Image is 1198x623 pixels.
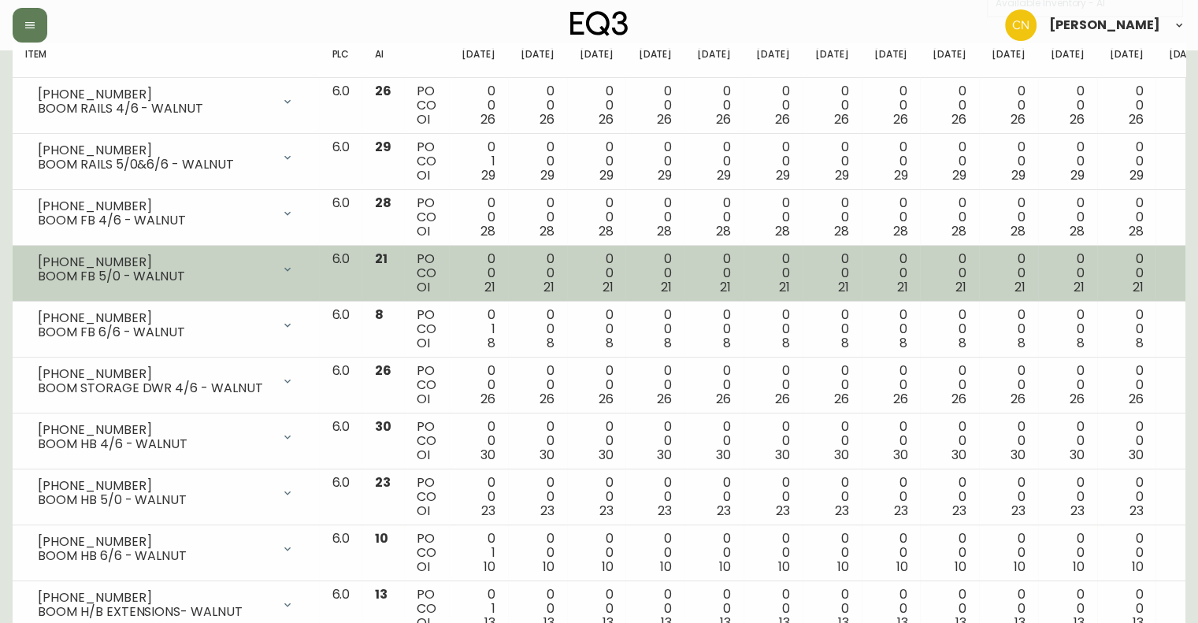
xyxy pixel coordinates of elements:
span: 26 [892,390,907,408]
div: 0 0 [815,196,849,239]
div: 0 0 [874,532,908,574]
span: 28 [834,222,849,240]
span: 28 [657,222,672,240]
span: 26 [775,390,790,408]
div: 0 0 [638,364,672,406]
div: 0 0 [521,84,554,127]
div: 0 0 [1110,140,1144,183]
span: 8 [547,334,554,352]
div: 0 0 [462,196,495,239]
div: BOOM STORAGE DWR 4/6 - WALNUT [38,381,272,395]
td: 6.0 [319,78,362,134]
span: 8 [1077,334,1085,352]
th: PLC [319,43,362,78]
span: 30 [1011,446,1026,464]
span: 23 [540,502,554,520]
td: 6.0 [319,469,362,525]
div: 0 0 [638,84,672,127]
span: 26 [599,390,614,408]
div: 0 0 [638,308,672,350]
span: 21 [375,250,388,268]
span: 28 [599,222,614,240]
div: [PHONE_NUMBER]BOOM FB 5/0 - WALNUT [25,252,306,287]
span: 21 [896,278,907,296]
span: OI [417,446,430,464]
div: 0 0 [815,308,849,350]
span: 8 [664,334,672,352]
div: 0 0 [580,140,614,183]
span: 28 [892,222,907,240]
div: PO CO [417,308,436,350]
div: 0 0 [992,196,1026,239]
div: 0 0 [1051,196,1085,239]
div: 0 0 [992,532,1026,574]
div: 0 0 [874,196,908,239]
span: 23 [375,473,391,491]
div: [PHONE_NUMBER]BOOM STORAGE DWR 4/6 - WALNUT [25,364,306,399]
span: 30 [480,446,495,464]
div: 0 0 [933,196,966,239]
div: 0 0 [756,364,790,406]
span: 26 [1070,110,1085,128]
div: 0 0 [992,420,1026,462]
div: [PHONE_NUMBER] [38,591,272,605]
div: 0 0 [521,196,554,239]
span: 30 [1070,446,1085,464]
span: 8 [1018,334,1026,352]
th: [DATE] [920,43,979,78]
span: 10 [543,558,554,576]
div: 0 0 [1051,476,1085,518]
div: BOOM RAILS 4/6 - WALNUT [38,102,272,116]
div: 0 0 [1110,196,1144,239]
span: 23 [1011,502,1026,520]
div: 0 0 [638,476,672,518]
span: 26 [540,390,554,408]
div: 0 0 [1110,532,1144,574]
th: [DATE] [744,43,803,78]
span: 29 [599,166,614,184]
th: [DATE] [567,43,626,78]
th: [DATE] [684,43,744,78]
span: 23 [893,502,907,520]
span: OI [417,502,430,520]
span: 23 [599,502,614,520]
span: 21 [1014,278,1026,296]
span: OI [417,390,430,408]
div: 0 0 [697,252,731,295]
span: 30 [599,446,614,464]
div: 0 0 [521,364,554,406]
span: 26 [1128,110,1143,128]
span: [PERSON_NAME] [1049,19,1160,32]
div: 0 0 [815,420,849,462]
div: 0 0 [992,476,1026,518]
div: 0 0 [756,196,790,239]
span: 8 [959,334,966,352]
div: 0 1 [462,140,495,183]
span: OI [417,558,430,576]
div: 0 1 [462,308,495,350]
div: 0 0 [580,196,614,239]
div: 0 0 [697,476,731,518]
div: BOOM HB 6/6 - WALNUT [38,549,272,563]
div: 0 0 [1051,140,1085,183]
div: 0 0 [462,476,495,518]
td: 6.0 [319,190,362,246]
span: 8 [841,334,849,352]
div: 0 0 [580,476,614,518]
span: 29 [1011,166,1026,184]
span: 8 [606,334,614,352]
div: 0 0 [815,252,849,295]
span: 29 [776,166,790,184]
div: 0 0 [992,140,1026,183]
span: 29 [717,166,731,184]
span: 21 [720,278,731,296]
span: OI [417,110,430,128]
div: 0 0 [580,252,614,295]
div: 0 0 [1110,252,1144,295]
div: [PHONE_NUMBER]BOOM FB 6/6 - WALNUT [25,308,306,343]
div: 0 0 [521,476,554,518]
span: 8 [375,306,384,324]
div: 0 1 [462,532,495,574]
th: [DATE] [1038,43,1097,78]
td: 6.0 [319,134,362,190]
